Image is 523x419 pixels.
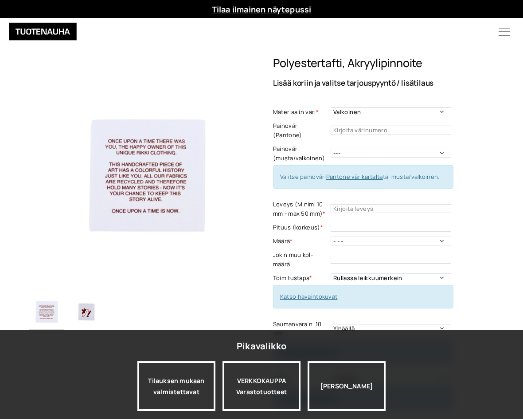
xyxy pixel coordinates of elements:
label: Leveys (Minimi 10 mm - max 50 mm) [273,200,328,218]
label: Painoväri (musta/valkoinen) [273,144,328,163]
img: Polyestertafti, akryylipinnoite 2 [69,294,104,329]
label: Pituus (korkeus) [273,223,328,232]
label: Jokin muu kpl-määrä [273,250,328,269]
div: Pikavalikko [237,338,286,354]
label: Saumanvara n. 10 mm [273,320,328,338]
a: Pantone värikartalta [326,173,383,181]
a: Tilaa ilmainen näytepussi [212,4,312,15]
label: Määrä [273,237,328,246]
button: Menu [485,18,523,45]
a: Tilauksen mukaan valmistettavat [137,361,215,411]
a: Katso havaintokuvat [280,293,338,300]
div: VERKKOKAUPPA Varastotuotteet [222,361,301,411]
div: [PERSON_NAME] [308,361,386,411]
a: VERKKOKAUPPAVarastotuotteet [222,361,301,411]
img: Polyestertafti, akryylipinnoite [29,56,264,292]
input: Kirjoita värinumero [331,126,451,134]
p: Lisää koriin ja valitse tarjouspyyntö / lisätilaus [273,79,510,87]
label: Painoväri (Pantone) [273,121,328,140]
input: Kirjoita leveys [331,204,451,213]
span: Valitse painoväri tai musta/valkoinen. [280,173,440,181]
img: Tuotenauha Oy [9,23,77,40]
label: Materiaalin väri [273,107,328,117]
h1: Polyestertafti, akryylipinnoite [273,56,510,70]
label: Toimitustapa [273,273,328,283]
